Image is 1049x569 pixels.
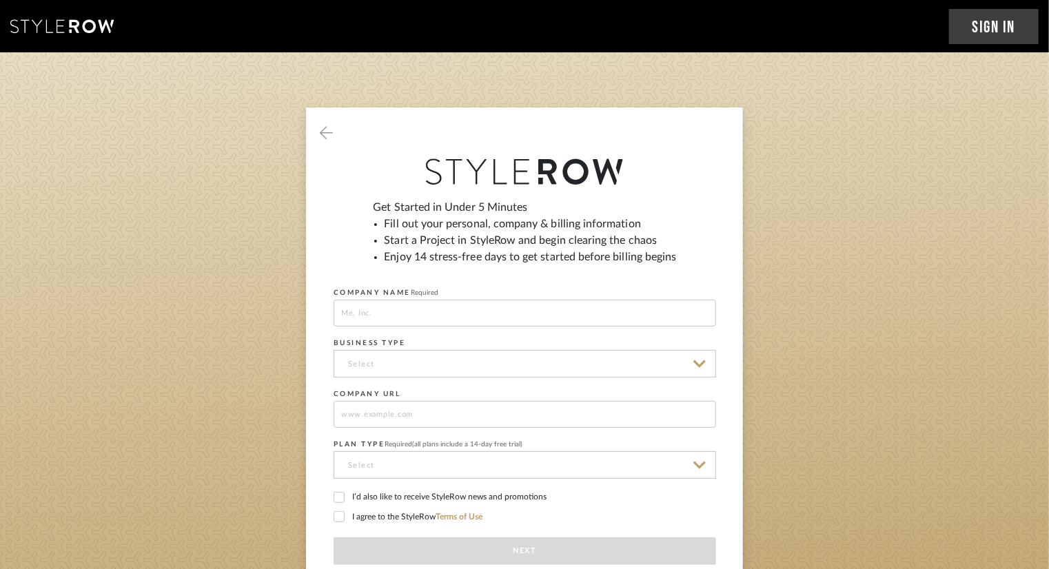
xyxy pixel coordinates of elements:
label: BUSINESS TYPE [334,339,406,347]
button: Next [334,537,716,565]
label: COMPANY URL [334,390,401,398]
li: Enjoy 14 stress-free days to get started before billing begins [385,249,677,265]
input: Me, Inc. [334,300,716,327]
input: Select [334,350,716,377]
input: Select [334,451,716,479]
li: Fill out your personal, company & billing information [385,216,677,232]
label: I’d also like to receive StyleRow news and promotions [334,492,716,504]
label: COMPANY NAME [334,289,438,297]
a: Sign In [949,9,1039,44]
span: (all plans include a 14-day free trial) [413,441,523,448]
span: Required [411,289,438,296]
div: Get Started in Under 5 Minutes [374,199,677,276]
input: www.example.com [334,401,716,428]
label: I agree to the StyleRow [334,511,716,524]
a: Terms of Use [436,513,482,521]
li: Start a Project in StyleRow and begin clearing the chaos [385,232,677,249]
span: Required [385,441,413,448]
label: PLAN TYPE [334,440,523,448]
